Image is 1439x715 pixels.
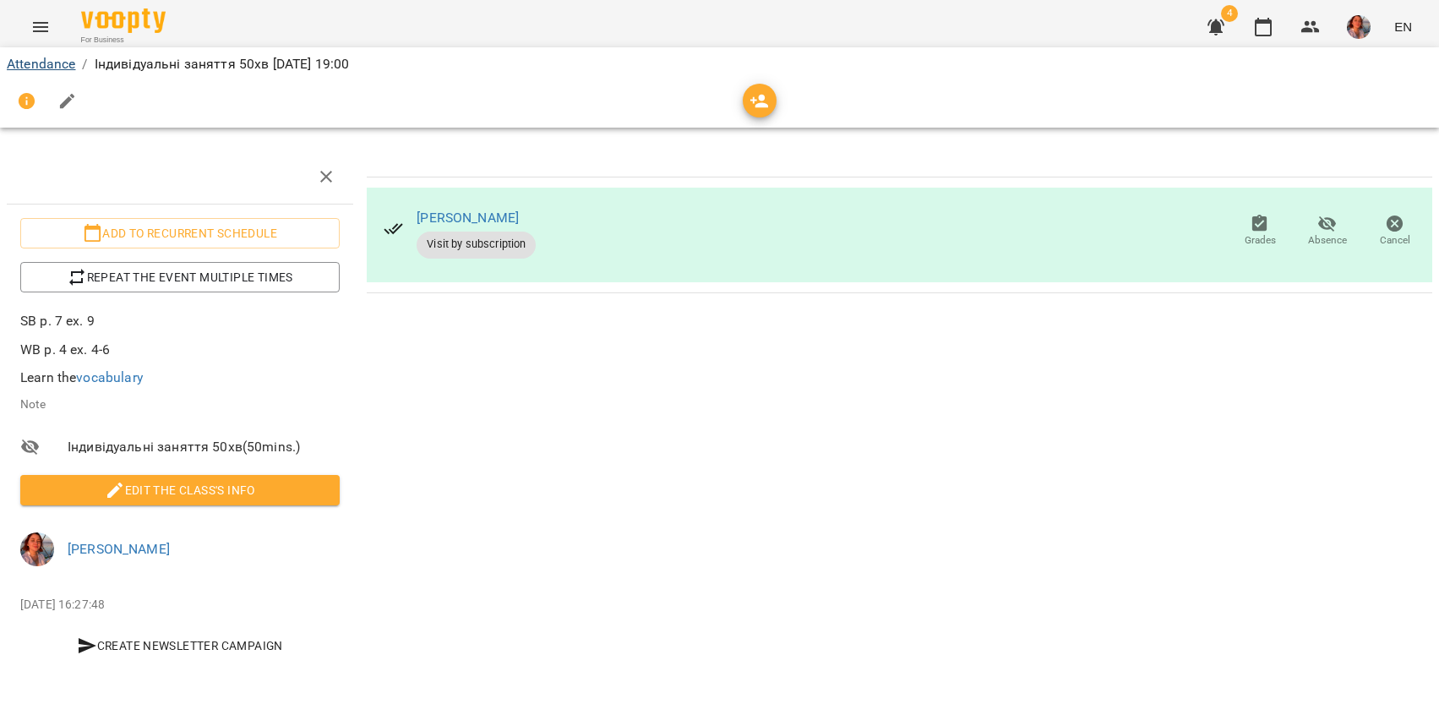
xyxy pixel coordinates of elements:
p: SB p. 7 ex. 9 [20,311,340,331]
span: EN [1394,18,1412,35]
p: Note [20,396,340,413]
img: Voopty Logo [81,8,166,33]
img: 1ca8188f67ff8bc7625fcfef7f64a17b.jpeg [20,532,54,566]
button: EN [1387,11,1419,42]
p: Індивідуальні заняття 50хв [DATE] 19:00 [95,54,350,74]
button: Add to recurrent schedule [20,218,340,248]
button: Menu [20,7,61,47]
span: Absence [1308,233,1347,248]
nav: breadcrumb [7,54,1432,74]
span: Cancel [1380,233,1410,248]
span: 4 [1221,5,1238,22]
a: vocabulary [76,369,142,385]
button: Create Newsletter Campaign [20,630,340,661]
button: Repeat the event multiple times [20,262,340,292]
button: Grades [1226,208,1294,255]
button: Absence [1294,208,1361,255]
img: 1ca8188f67ff8bc7625fcfef7f64a17b.jpeg [1347,15,1371,39]
p: WB p. 4 ex. 4-6 [20,340,340,360]
span: For Business [81,35,166,46]
span: Create Newsletter Campaign [27,636,333,656]
p: [DATE] 16:27:48 [20,597,340,614]
li: / [82,54,87,74]
span: Grades [1245,233,1276,248]
a: [PERSON_NAME] [68,541,170,557]
a: Attendance [7,56,75,72]
span: Add to recurrent schedule [34,223,326,243]
p: Learn the [20,368,340,388]
span: Індивідуальні заняття 50хв ( 50 mins. ) [68,437,340,457]
button: Cancel [1361,208,1429,255]
button: Edit the class's Info [20,475,340,505]
span: Repeat the event multiple times [34,267,326,287]
span: Edit the class's Info [34,480,326,500]
a: [PERSON_NAME] [417,210,519,226]
span: Visit by subscription [417,237,536,252]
